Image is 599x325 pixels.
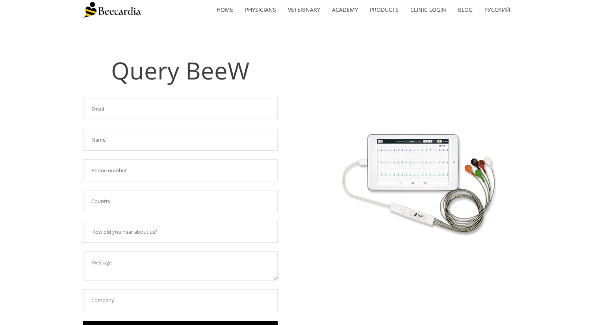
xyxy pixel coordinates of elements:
input: Country [83,190,278,212]
a: Русский [478,1,516,19]
input: How did you hear about us? [83,221,278,243]
a: Clinic Login [404,1,452,19]
img: Beecardia [83,2,141,18]
a: Physicians [239,1,282,19]
input: Company [83,289,278,311]
a: Blog [452,1,478,19]
a: Academy [326,1,364,19]
input: Name [83,129,278,151]
span: Query BeeW [111,54,249,87]
a: home [211,1,239,19]
a: Veterinary [282,1,326,19]
a: Products [364,1,404,19]
input: Phone number [83,159,278,181]
input: Email [83,98,278,120]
